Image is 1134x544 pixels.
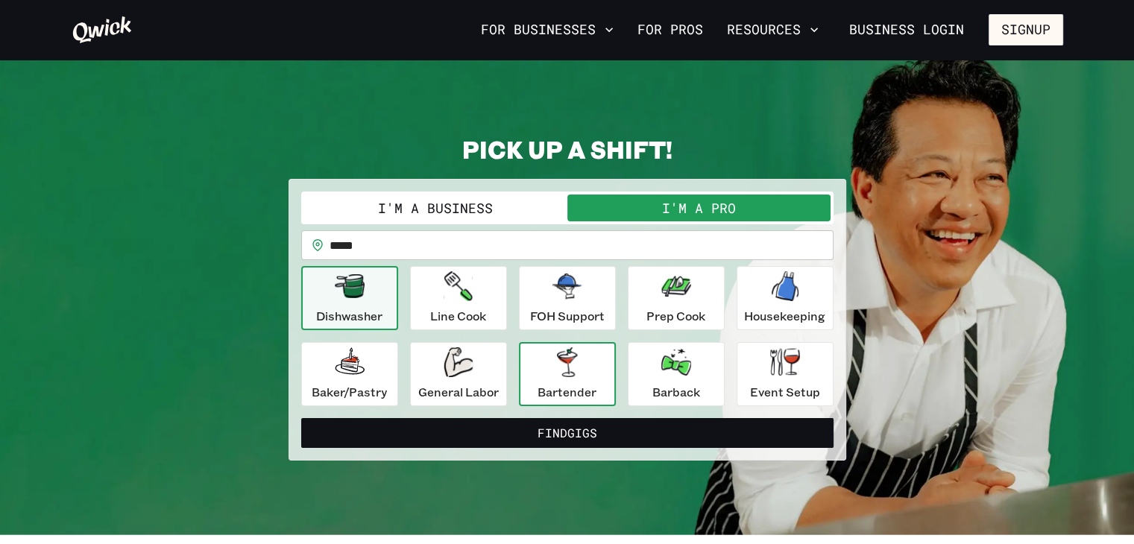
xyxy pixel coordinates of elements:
p: Line Cook [430,307,486,325]
button: Barback [628,342,725,406]
button: Event Setup [737,342,834,406]
p: General Labor [418,383,499,401]
button: Bartender [519,342,616,406]
button: Housekeeping [737,266,834,330]
button: Line Cook [410,266,507,330]
p: Event Setup [750,383,820,401]
button: Resources [721,17,825,42]
button: Signup [989,14,1063,45]
p: Baker/Pastry [312,383,387,401]
a: Business Login [837,14,977,45]
button: Baker/Pastry [301,342,398,406]
p: Dishwasher [316,307,382,325]
p: FOH Support [530,307,605,325]
button: I'm a Pro [567,194,831,221]
p: Barback [652,383,700,401]
button: For Businesses [475,17,620,42]
button: Dishwasher [301,266,398,330]
button: FindGigs [301,418,834,448]
button: General Labor [410,342,507,406]
h2: PICK UP A SHIFT! [289,134,846,164]
button: Prep Cook [628,266,725,330]
p: Bartender [538,383,596,401]
p: Prep Cook [646,307,705,325]
p: Housekeeping [744,307,825,325]
button: I'm a Business [304,194,567,221]
button: FOH Support [519,266,616,330]
a: For Pros [631,17,709,42]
